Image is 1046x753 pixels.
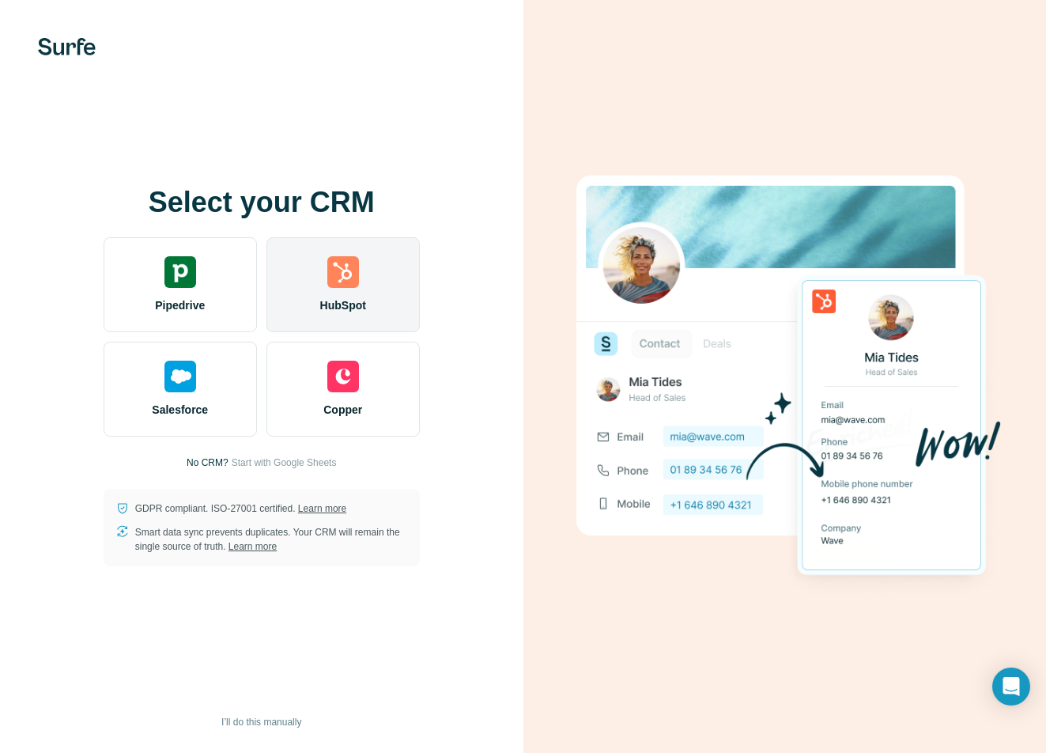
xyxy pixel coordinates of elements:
[104,187,420,218] h1: Select your CRM
[164,361,196,392] img: salesforce's logo
[152,402,208,418] span: Salesforce
[298,503,346,514] a: Learn more
[992,668,1030,706] div: Open Intercom Messenger
[323,402,362,418] span: Copper
[164,256,196,288] img: pipedrive's logo
[135,525,407,554] p: Smart data sync prevents duplicates. Your CRM will remain the single source of truth.
[38,38,96,55] img: Surfe's logo
[327,361,359,392] img: copper's logo
[320,297,366,313] span: HubSpot
[187,456,228,470] p: No CRM?
[327,256,359,288] img: hubspot's logo
[568,151,1003,601] img: HUBSPOT image
[155,297,205,313] span: Pipedrive
[210,710,312,734] button: I’ll do this manually
[228,541,277,552] a: Learn more
[232,456,337,470] button: Start with Google Sheets
[221,715,301,729] span: I’ll do this manually
[135,501,346,516] p: GDPR compliant. ISO-27001 certified.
